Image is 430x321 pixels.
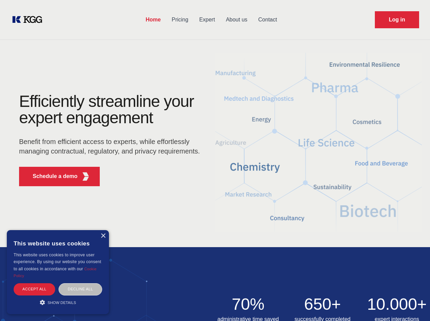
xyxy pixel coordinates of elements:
a: Home [140,11,166,29]
div: Show details [14,299,102,306]
p: Benefit from efficient access to experts, while effortlessly managing contractual, regulatory, an... [19,137,204,156]
h1: Efficiently streamline your expert engagement [19,93,204,126]
div: Decline all [59,283,102,295]
a: Pricing [166,11,194,29]
div: Close [100,234,106,239]
a: About us [220,11,253,29]
a: Contact [253,11,283,29]
h2: 70% [215,296,282,312]
div: This website uses cookies [14,235,102,252]
img: KGG Fifth Element RED [81,172,90,181]
a: Cookie Policy [14,267,97,278]
a: KOL Knowledge Platform: Talk to Key External Experts (KEE) [11,14,48,25]
button: Schedule a demoKGG Fifth Element RED [19,167,100,186]
a: Expert [194,11,220,29]
a: Request Demo [375,11,419,28]
p: Schedule a demo [33,172,78,180]
div: Accept all [14,283,55,295]
span: Show details [48,301,76,305]
span: This website uses cookies to improve user experience. By using our website you consent to all coo... [14,253,101,271]
h2: 650+ [289,296,356,312]
img: KGG Fifth Element RED [215,44,422,240]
